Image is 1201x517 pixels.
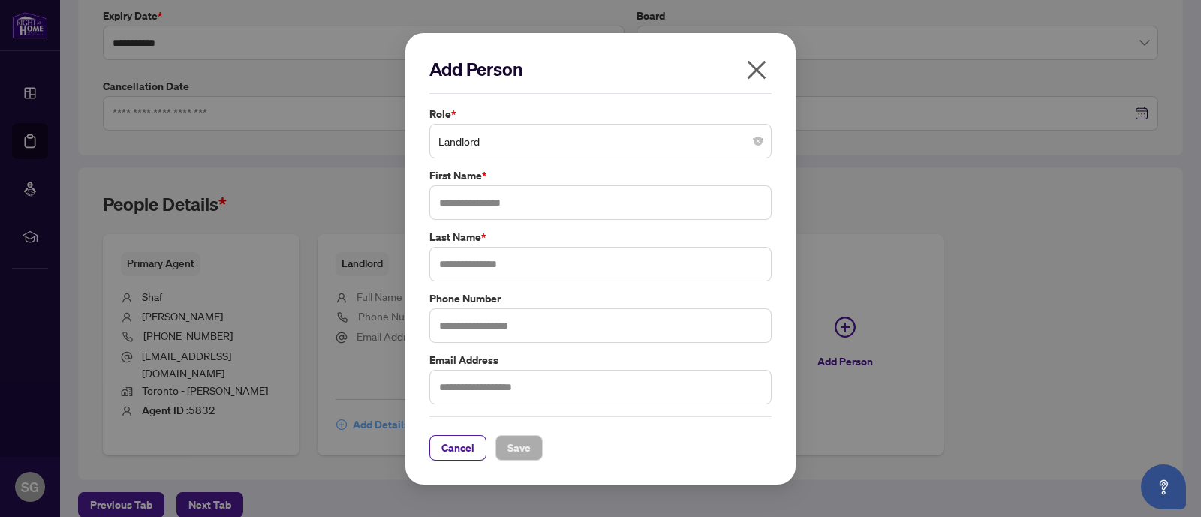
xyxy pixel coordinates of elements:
h2: Add Person [429,57,772,81]
button: Open asap [1141,464,1186,509]
label: Role [429,106,772,122]
span: close-circle [754,137,763,146]
label: Phone Number [429,290,772,306]
span: Cancel [441,435,474,459]
span: close [745,58,769,82]
label: Email Address [429,351,772,368]
label: Last Name [429,229,772,245]
span: Landlord [438,127,763,155]
button: Cancel [429,434,486,460]
label: First Name [429,167,772,184]
button: Save [495,434,543,460]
